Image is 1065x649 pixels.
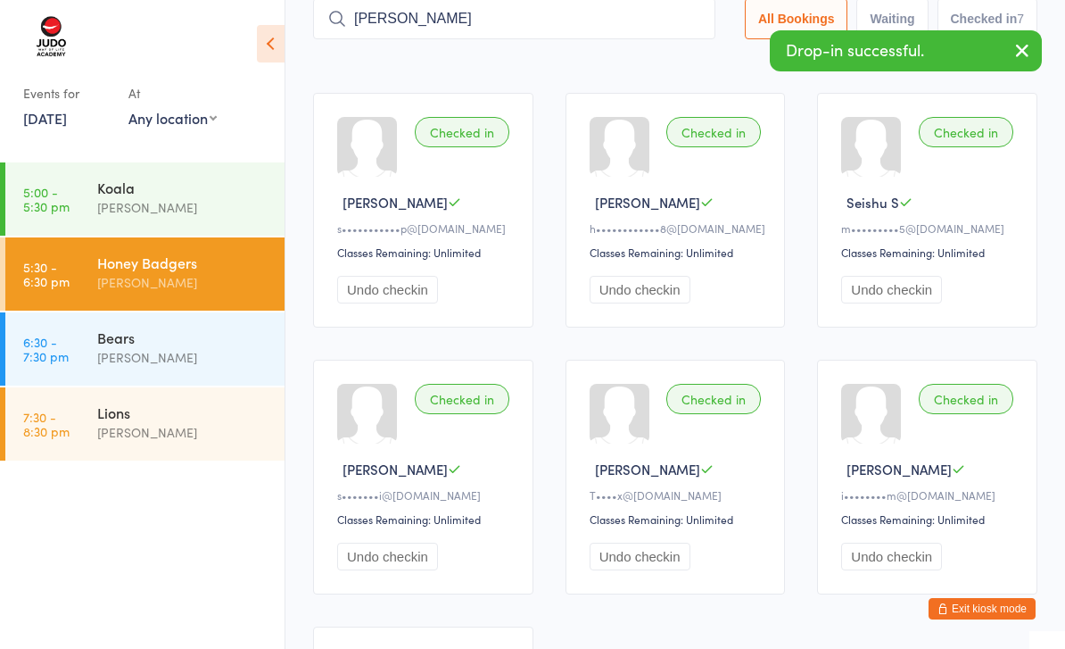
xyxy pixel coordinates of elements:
div: Checked in [415,117,509,147]
a: 7:30 -8:30 pmLions[PERSON_NAME] [5,387,285,461]
button: Undo checkin [337,543,438,570]
div: Bears [97,328,269,347]
div: Classes Remaining: Unlimited [590,245,767,260]
time: 5:00 - 5:30 pm [23,185,70,213]
div: Honey Badgers [97,253,269,272]
div: At [128,79,217,108]
a: 5:30 -6:30 pmHoney Badgers[PERSON_NAME] [5,237,285,311]
div: Classes Remaining: Unlimited [337,245,515,260]
div: Lions [97,403,269,422]
a: 5:00 -5:30 pmKoala[PERSON_NAME] [5,162,285,236]
div: [PERSON_NAME] [97,197,269,218]
div: Any location [128,108,217,128]
div: m•••••••••5@[DOMAIN_NAME] [841,220,1019,236]
a: [DATE] [23,108,67,128]
div: Events for [23,79,111,108]
div: T••••x@[DOMAIN_NAME] [590,487,767,503]
span: [PERSON_NAME] [846,460,952,478]
button: Undo checkin [590,276,690,304]
div: Checked in [666,117,761,147]
div: [PERSON_NAME] [97,347,269,368]
time: 5:30 - 6:30 pm [23,260,70,288]
div: [PERSON_NAME] [97,422,269,443]
div: Classes Remaining: Unlimited [337,512,515,527]
button: Undo checkin [841,543,942,570]
span: [PERSON_NAME] [595,460,700,478]
div: i••••••••m@[DOMAIN_NAME] [841,487,1019,503]
div: Classes Remaining: Unlimited [841,245,1019,260]
div: Classes Remaining: Unlimited [841,512,1019,527]
div: h••••••••••••8@[DOMAIN_NAME] [590,220,767,236]
div: Classes Remaining: Unlimited [590,512,767,527]
span: Seishu S [846,193,899,212]
div: 7 [1017,12,1024,26]
div: Koala [97,178,269,197]
time: 6:30 - 7:30 pm [23,335,69,363]
div: Checked in [919,384,1013,414]
time: 7:30 - 8:30 pm [23,410,70,438]
span: [PERSON_NAME] [343,460,448,478]
div: Checked in [415,384,509,414]
button: Undo checkin [590,543,690,570]
div: [PERSON_NAME] [97,272,269,293]
div: Checked in [919,117,1013,147]
button: Exit kiosk mode [929,598,1036,620]
div: s•••••••i@[DOMAIN_NAME] [337,487,515,503]
div: s•••••••••••p@[DOMAIN_NAME] [337,220,515,236]
div: Checked in [666,384,761,414]
span: [PERSON_NAME] [595,193,700,212]
img: The Judo Way of Life Academy [18,13,85,61]
button: Undo checkin [841,276,942,304]
div: Drop-in successful. [770,30,1042,71]
button: Undo checkin [337,276,438,304]
a: 6:30 -7:30 pmBears[PERSON_NAME] [5,312,285,386]
span: [PERSON_NAME] [343,193,448,212]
